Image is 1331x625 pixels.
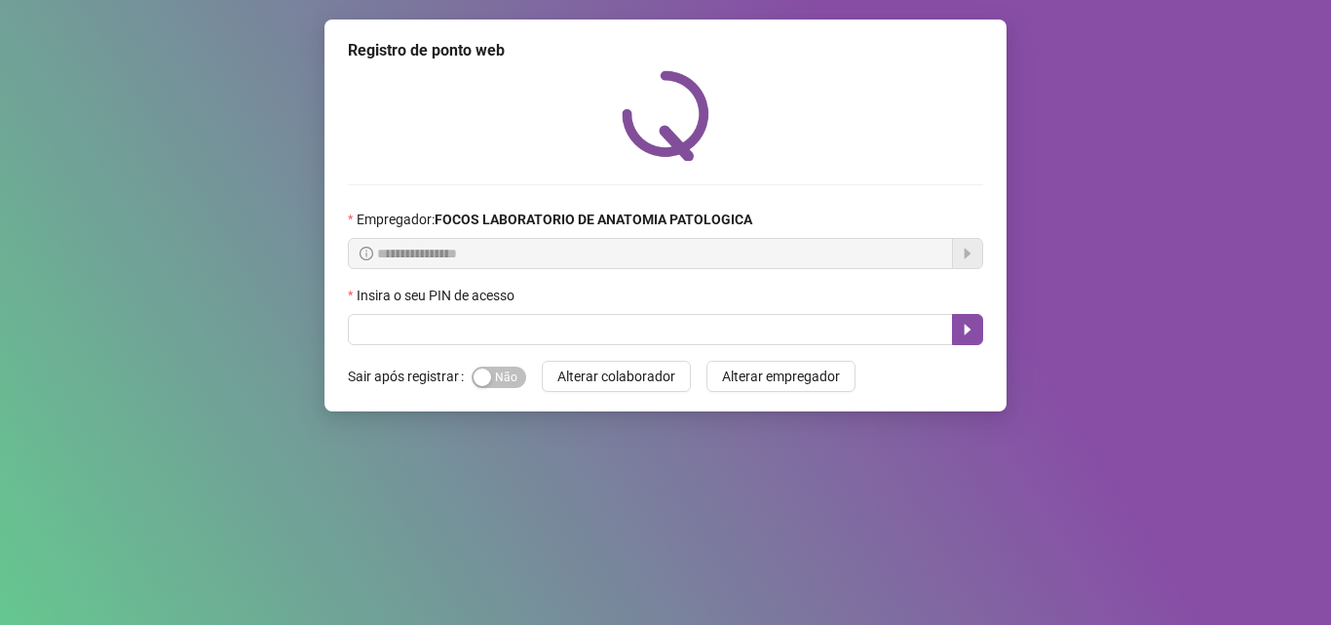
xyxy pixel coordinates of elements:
[348,361,472,392] label: Sair após registrar
[960,322,975,337] span: caret-right
[706,361,856,392] button: Alterar empregador
[542,361,691,392] button: Alterar colaborador
[722,366,840,387] span: Alterar empregador
[622,70,709,161] img: QRPoint
[348,285,527,306] label: Insira o seu PIN de acesso
[357,209,752,230] span: Empregador :
[557,366,675,387] span: Alterar colaborador
[360,247,373,260] span: info-circle
[435,212,752,227] strong: FOCOS LABORATORIO DE ANATOMIA PATOLOGICA
[348,39,983,62] div: Registro de ponto web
